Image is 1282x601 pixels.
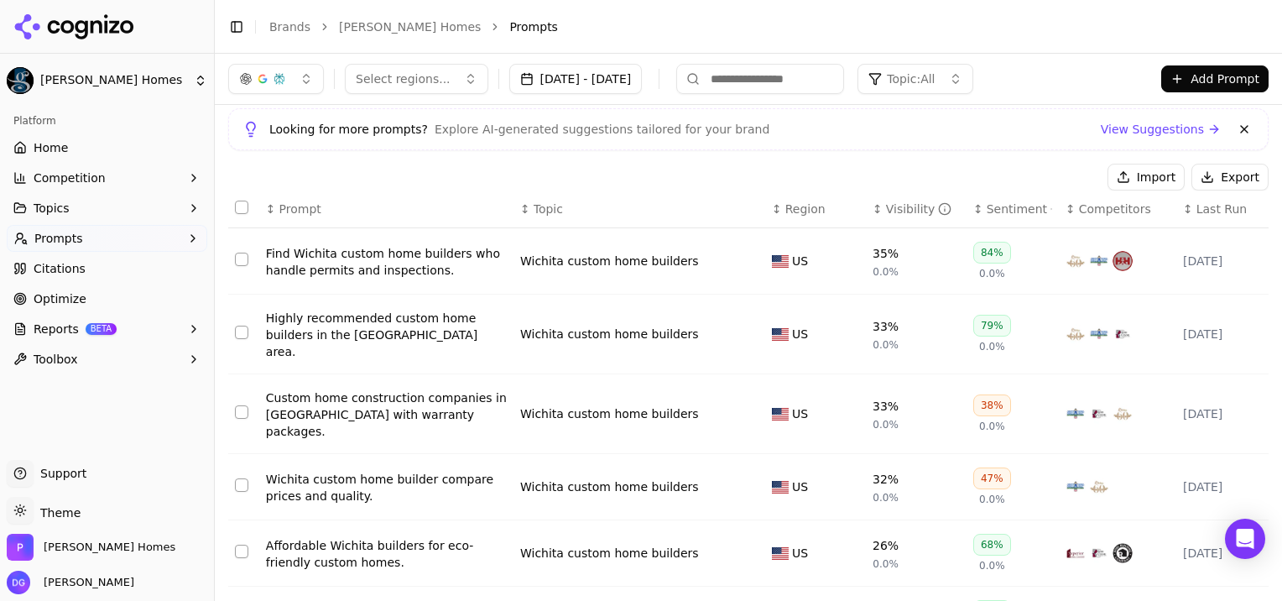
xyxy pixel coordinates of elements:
[979,493,1005,506] span: 0.0%
[1183,326,1262,342] div: [DATE]
[1183,405,1262,422] div: [DATE]
[1113,404,1133,424] img: nies homes
[235,201,248,214] button: Select all rows
[235,326,248,339] button: Select row 12
[1183,545,1262,562] div: [DATE]
[356,71,451,87] span: Select regions...
[1225,519,1265,559] div: Open Intercom Messenger
[7,255,207,282] a: Citations
[269,20,310,34] a: Brands
[792,405,808,422] span: US
[1183,478,1262,495] div: [DATE]
[873,537,899,554] div: 26%
[86,323,117,335] span: BETA
[1234,119,1254,139] button: Dismiss banner
[34,290,86,307] span: Optimize
[266,245,507,279] a: Find Wichita custom home builders who handle permits and inspections.
[509,64,643,94] button: [DATE] - [DATE]
[1176,191,1269,228] th: Last Run
[973,201,1052,217] div: ↕Sentiment
[1113,543,1133,563] img: robl construction
[1066,477,1086,497] img: sharp homes
[34,230,83,247] span: Prompts
[7,534,34,561] img: Paul Gray Homes
[34,321,79,337] span: Reports
[1113,324,1133,344] img: bob cook homes
[873,491,899,504] span: 0.0%
[7,165,207,191] button: Competition
[1191,164,1269,191] button: Export
[44,540,175,555] span: Paul Gray Homes
[1161,65,1269,92] button: Add Prompt
[792,478,808,495] span: US
[1183,201,1262,217] div: ↕Last Run
[873,318,899,335] div: 33%
[792,253,808,269] span: US
[266,471,507,504] a: Wichita custom home builder compare prices and quality.
[520,545,699,562] a: Wichita custom home builders
[7,195,207,222] button: Topics
[979,267,1005,280] span: 0.0%
[1113,251,1133,271] img: h & h homebuilders
[987,201,1052,217] div: Sentiment
[772,328,789,341] img: US flag
[269,121,428,138] span: Looking for more prompts?
[979,340,1005,353] span: 0.0%
[7,107,207,134] div: Platform
[772,201,859,217] div: ↕Region
[339,18,481,35] a: [PERSON_NAME] Homes
[886,201,952,217] div: Visibility
[509,18,558,35] span: Prompts
[7,67,34,94] img: Paul Gray Homes
[266,201,507,217] div: ↕Prompt
[1066,404,1086,424] img: sharp homes
[873,471,899,488] div: 32%
[973,242,1011,264] div: 84%
[772,408,789,421] img: US flag
[1113,477,1133,497] img: mm custom construction
[1183,253,1262,269] div: [DATE]
[34,506,81,520] span: Theme
[266,310,507,360] a: Highly recommended custom home builders in the [GEOGRAPHIC_DATA] area.
[1089,543,1109,563] img: bob cook homes
[40,73,187,88] span: [PERSON_NAME] Homes
[1089,251,1109,271] img: sharp homes
[973,534,1011,556] div: 68%
[792,545,808,562] span: US
[34,351,78,368] span: Toolbox
[1089,324,1109,344] img: sharp homes
[520,326,699,342] a: Wichita custom home builders
[973,395,1011,416] div: 38%
[269,18,1235,35] nav: breadcrumb
[873,245,899,262] div: 35%
[1101,121,1221,138] a: View Suggestions
[1066,201,1170,217] div: ↕Competitors
[866,191,967,228] th: brandMentionRate
[235,545,248,558] button: Select row 15
[1066,543,1086,563] img: superior homes
[34,170,106,186] span: Competition
[34,139,68,156] span: Home
[873,398,899,415] div: 33%
[1066,251,1086,271] img: nies homes
[520,405,699,422] a: Wichita custom home builders
[887,71,935,87] span: Topic: All
[520,478,699,495] a: Wichita custom home builders
[534,201,563,217] span: Topic
[37,575,134,590] span: [PERSON_NAME]
[34,200,70,217] span: Topics
[520,253,699,269] div: Wichita custom home builders
[7,316,207,342] button: ReportsBETA
[259,191,513,228] th: Prompt
[1107,164,1185,191] button: Import
[873,338,899,352] span: 0.0%
[266,389,507,440] a: Custom home construction companies in [GEOGRAPHIC_DATA] with warranty packages.
[873,201,960,217] div: ↕Visibility
[772,547,789,560] img: US flag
